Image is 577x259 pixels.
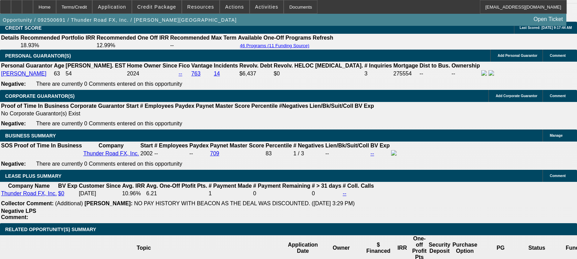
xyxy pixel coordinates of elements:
b: Home Owner Since [127,63,177,69]
b: Personal Guarantor [1,63,52,69]
img: linkedin-icon.png [489,70,494,76]
b: Vantage [191,63,212,69]
b: Age [54,63,64,69]
span: Last Scored: [DATE] 9:17:44 AM [520,26,572,30]
b: Company Name [8,183,50,189]
span: Resources [187,4,214,10]
th: Proof of Time In Business [1,103,69,110]
span: Opportunity / 092500691 / Thunder Road FX, Inc. / [PERSON_NAME][GEOGRAPHIC_DATA] [3,17,237,23]
b: # Employees [140,103,174,109]
td: -- [419,70,451,77]
span: Manage [550,134,563,137]
img: facebook-icon.png [481,70,487,76]
span: PERSONAL GUARANTOR(S) [5,53,71,59]
b: BV Exp [58,183,77,189]
span: NO PAY HISTORY WITH BEACON AS THE DEAL WAS DISCOUNTED. ([DATE] 3:29 PM) [134,200,355,206]
th: Proof of Time In Business [14,142,82,149]
span: There are currently 0 Comments entered on this opportunity [36,81,182,87]
b: Incidents [214,63,238,69]
span: Comment [550,54,566,58]
div: 1 / 3 [293,151,324,157]
th: Available One-Off Programs [238,34,312,41]
button: Actions [220,0,249,13]
b: Mortgage [394,63,418,69]
td: -- [325,150,369,157]
b: Corporate Guarantor [70,103,125,109]
b: Percentile [251,103,277,109]
span: CORPORATE GUARANTOR(S) [5,93,75,99]
b: Company [98,143,124,148]
b: Percentile [265,143,292,148]
th: Refresh [312,34,334,41]
b: # Coll. Calls [343,183,374,189]
span: RELATED OPPORTUNITY(S) SUMMARY [5,227,96,232]
td: [DATE] [78,190,121,197]
b: Avg. One-Off Ptofit Pts. [146,183,207,189]
b: BV Exp [355,103,374,109]
td: 12.99% [96,42,169,49]
b: # Negatives [293,143,324,148]
th: SOS [1,142,13,149]
b: Dist to Bus. [420,63,450,69]
span: 2024 [127,71,139,76]
b: # Inquiries [364,63,392,69]
a: 709 [210,151,219,156]
b: Revolv. HELOC [MEDICAL_DATA]. [274,63,363,69]
a: -- [370,151,374,156]
td: 3 [364,70,392,77]
span: There are currently 0 Comments entered on this opportunity [36,161,182,167]
th: Recommended Portfolio IRR [20,34,95,41]
b: BV Exp [370,143,390,148]
b: Start [140,143,153,148]
b: Start [126,103,138,109]
th: Recommended One Off IRR [96,34,169,41]
td: 6.21 [146,190,208,197]
td: 2002 [140,150,153,157]
div: 83 [265,151,292,157]
a: [PERSON_NAME] [1,71,46,76]
a: Open Ticket [531,13,566,25]
td: 18.93% [20,42,95,49]
a: $0 [58,190,64,196]
td: 63 [53,70,64,77]
b: [PERSON_NAME]: [84,200,133,206]
b: Fico [179,63,190,69]
span: Actions [225,4,244,10]
b: # Payment Remaining [253,183,310,189]
span: Credit Package [137,4,176,10]
b: Negative LPS Comment: [1,208,36,220]
td: -- [170,42,237,49]
a: Thunder Road FX, Inc. [83,151,139,156]
b: Negative: [1,161,26,167]
span: Comment [550,174,566,178]
button: 46 Programs (11 Funding Source) [238,43,312,49]
b: Ownership [451,63,480,69]
b: Lien/Bk/Suit/Coll [310,103,353,109]
td: 0 [312,190,342,197]
b: # Employees [154,143,188,148]
span: Activities [255,4,279,10]
td: 10.96% [122,190,145,197]
a: -- [343,190,346,196]
b: Lien/Bk/Suit/Coll [325,143,369,148]
b: Revolv. Debt [239,63,272,69]
a: Thunder Road FX, Inc. [1,190,57,196]
span: (Additional) [55,200,83,206]
b: Customer Since [79,183,121,189]
b: Paynet Master Score [196,103,250,109]
span: Add Corporate Guarantor [496,94,537,98]
td: -- [189,150,209,157]
b: Paydex [175,103,195,109]
b: Negative: [1,81,26,87]
td: 54 [65,70,126,77]
span: Comment [550,94,566,98]
a: -- [179,71,182,76]
span: LEASE PLUS SUMMARY [5,173,62,179]
span: There are currently 0 Comments entered on this opportunity [36,121,182,126]
button: Activities [250,0,284,13]
button: Application [93,0,131,13]
a: 14 [214,71,220,76]
span: BUSINESS SUMMARY [5,133,56,138]
th: Recommended Max Term [170,34,237,41]
td: 0 [253,190,311,197]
